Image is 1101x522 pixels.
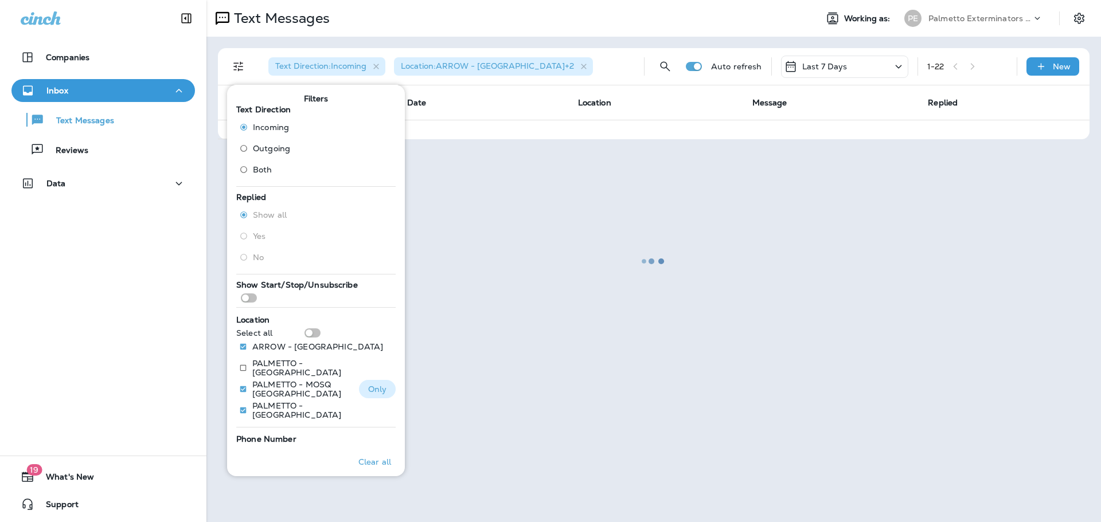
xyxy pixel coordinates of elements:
[253,144,290,153] span: Outgoing
[304,94,329,104] span: Filters
[359,380,396,398] button: Only
[368,384,387,394] p: Only
[45,116,114,127] p: Text Messages
[236,104,291,115] span: Text Direction
[236,434,296,444] span: Phone Number
[46,179,66,188] p: Data
[354,448,396,476] button: Clear all
[252,380,350,398] p: PALMETTO - MOSQ [GEOGRAPHIC_DATA]
[253,231,266,241] span: Yes
[252,342,384,351] p: ARROW - [GEOGRAPHIC_DATA]
[252,401,386,419] p: PALMETTO - [GEOGRAPHIC_DATA]
[11,138,195,162] button: Reviews
[11,46,195,69] button: Companies
[358,457,391,466] p: Clear all
[11,79,195,102] button: Inbox
[11,172,195,195] button: Data
[236,328,272,337] p: Select all
[236,192,266,202] span: Replied
[34,500,79,513] span: Support
[170,7,202,30] button: Collapse Sidebar
[44,146,88,156] p: Reviews
[253,123,289,132] span: Incoming
[253,253,264,262] span: No
[34,472,94,486] span: What's New
[46,53,89,62] p: Companies
[11,493,195,516] button: Support
[1053,62,1071,71] p: New
[236,280,358,290] span: Show Start/Stop/Unsubscribe
[46,86,68,95] p: Inbox
[227,78,405,476] div: Filters
[26,464,42,476] span: 19
[253,210,287,219] span: Show all
[11,465,195,488] button: 19What's New
[11,108,195,132] button: Text Messages
[236,315,270,325] span: Location
[253,165,272,174] span: Both
[252,359,386,377] p: PALMETTO - [GEOGRAPHIC_DATA]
